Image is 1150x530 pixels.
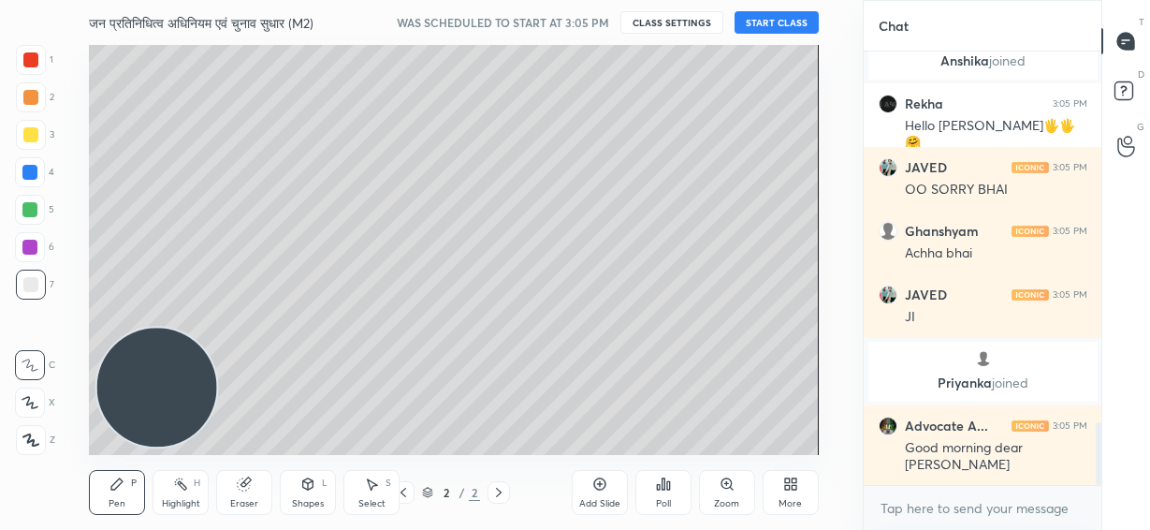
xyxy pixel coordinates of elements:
[579,499,620,508] div: Add Slide
[879,158,897,177] img: d3becdec0278475f9c14a73be83cb8a6.jpg
[880,375,1086,390] p: Priyanka
[437,487,456,498] div: 2
[1012,162,1049,173] img: iconic-light.a09c19a4.png
[656,499,671,508] div: Poll
[15,232,54,262] div: 6
[989,52,1026,69] span: joined
[905,181,1087,199] div: OO SORRY BHAI
[459,487,465,498] div: /
[322,478,328,488] div: L
[973,349,992,368] img: default.png
[714,499,739,508] div: Zoom
[905,287,947,303] h6: JAVED
[131,478,137,488] div: P
[879,417,897,435] img: 7d53beb2b6274784b34418eb7cd6c706.jpg
[905,159,947,176] h6: JAVED
[16,45,53,75] div: 1
[162,499,200,508] div: Highlight
[1053,162,1087,173] div: 3:05 PM
[879,95,897,113] img: 361538a7bc1443d08db5d410a5198aa6.jpg
[1139,15,1144,29] p: T
[109,499,125,508] div: Pen
[620,11,723,34] button: CLASS SETTINGS
[1012,420,1049,432] img: iconic-light.a09c19a4.png
[89,14,313,32] h4: जन प्रतिनिधित्व अधिनियम एवं चुनाव सुधार (M2)
[1053,98,1087,110] div: 3:05 PM
[905,117,1087,153] div: Hello [PERSON_NAME]🖐🖐🤗
[880,53,1086,68] p: Anshika
[397,14,609,31] h5: WAS SCHEDULED TO START AT 3:05 PM
[386,478,391,488] div: S
[905,439,1087,475] div: Good morning dear [PERSON_NAME]
[879,222,897,241] img: default.png
[16,270,54,300] div: 7
[194,478,200,488] div: H
[864,52,1102,486] div: grid
[15,157,54,187] div: 4
[1138,67,1144,81] p: D
[879,286,897,304] img: d3becdec0278475f9c14a73be83cb8a6.jpg
[905,96,943,112] h6: Rekha
[358,499,386,508] div: Select
[905,308,1087,327] div: JI
[1053,289,1087,301] div: 3:05 PM
[735,11,819,34] button: START CLASS
[15,350,55,380] div: C
[992,374,1028,391] span: joined
[16,82,54,112] div: 2
[905,223,979,240] h6: Ghanshyam
[905,244,1087,263] div: Achha bhai
[15,195,54,225] div: 5
[230,499,258,508] div: Eraser
[864,1,924,51] p: Chat
[1012,289,1049,301] img: iconic-light.a09c19a4.png
[1053,226,1087,237] div: 3:05 PM
[16,120,54,150] div: 3
[1137,120,1144,134] p: G
[905,418,988,434] h6: Advocate A...
[1053,420,1087,432] div: 3:05 PM
[1012,226,1049,237] img: iconic-light.a09c19a4.png
[469,484,480,501] div: 2
[779,499,802,508] div: More
[16,425,55,455] div: Z
[15,388,55,418] div: X
[292,499,324,508] div: Shapes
